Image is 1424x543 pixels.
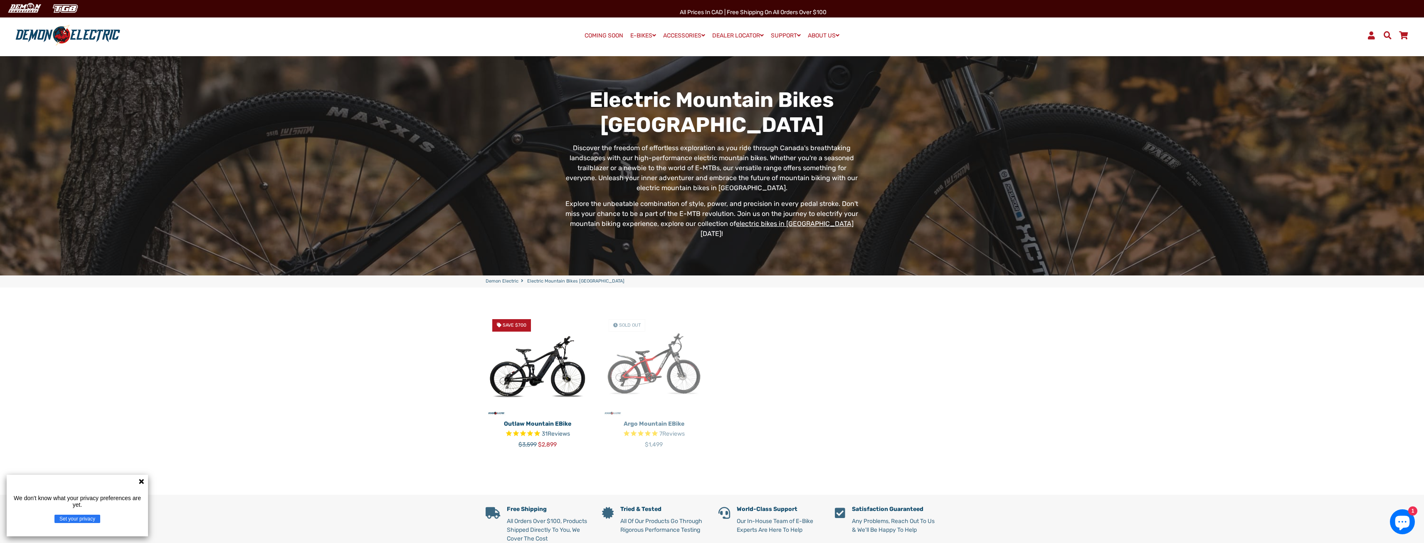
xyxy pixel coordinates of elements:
p: Argo Mountain eBike [602,419,706,428]
span: Save $700 [503,322,526,328]
h5: Tried & Tested [620,506,706,513]
span: Reviews [548,430,570,437]
span: $1,499 [645,441,663,448]
a: electric bikes in [GEOGRAPHIC_DATA] [736,220,854,228]
a: Outlaw Mountain eBike - Demon Electric Save $700 [486,312,590,417]
span: 7 reviews [659,430,685,437]
button: Set your privacy [54,515,100,523]
p: Explore the unbeatable combination of style, power, and precision in every pedal stroke. Don't mi... [563,199,861,239]
span: $2,899 [538,441,557,448]
span: Rated 4.9 out of 5 stars 7 reviews [602,429,706,439]
a: Argo Mountain eBike Rated 4.9 out of 5 stars 7 reviews $1,499 [602,417,706,449]
a: ACCESSORIES [660,30,708,42]
img: Outlaw Mountain eBike - Demon Electric [486,312,590,417]
h5: World-Class Support [737,506,822,513]
p: We don't know what your privacy preferences are yet. [10,495,145,508]
p: Our In-House Team of E-Bike Experts Are Here To Help [737,517,822,534]
a: DEALER LOCATOR [709,30,767,42]
a: COMING SOON [582,30,626,42]
a: Outlaw Mountain eBike Rated 4.8 out of 5 stars 31 reviews $3,599 $2,899 [486,417,590,449]
a: Demon Electric [486,278,518,285]
p: All Of Our Products Go Through Rigorous Performance Testing [620,517,706,534]
span: Electric Mountain Bikes [GEOGRAPHIC_DATA] [527,278,624,285]
img: Demon Electric [4,2,44,15]
h1: Electric Mountain Bikes [GEOGRAPHIC_DATA] [563,87,861,137]
span: All Prices in CAD | Free shipping on all orders over $100 [680,9,827,16]
span: $3,599 [518,441,537,448]
a: Argo Mountain eBike - Demon Electric Sold Out [602,312,706,417]
h5: Satisfaction Guaranteed [852,506,939,513]
h5: Free Shipping [507,506,590,513]
span: 31 reviews [542,430,570,437]
p: Outlaw Mountain eBike [486,419,590,428]
img: Argo Mountain eBike - Demon Electric [602,312,706,417]
span: Reviews [662,430,685,437]
img: Demon Electric logo [12,25,123,46]
p: Discover the freedom of effortless exploration as you ride through Canada's breathtaking landscap... [563,143,861,193]
a: ABOUT US [805,30,842,42]
a: SUPPORT [768,30,804,42]
span: Sold Out [619,322,641,328]
a: E-BIKES [627,30,659,42]
span: Rated 4.8 out of 5 stars 31 reviews [486,429,590,439]
inbox-online-store-chat: Shopify online store chat [1387,509,1417,536]
p: All Orders Over $100, Products Shipped Directly To You, We Cover The Cost [507,517,590,543]
img: TGB Canada [48,2,82,15]
p: Any Problems, Reach Out To Us & We'll Be Happy To Help [852,517,939,534]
